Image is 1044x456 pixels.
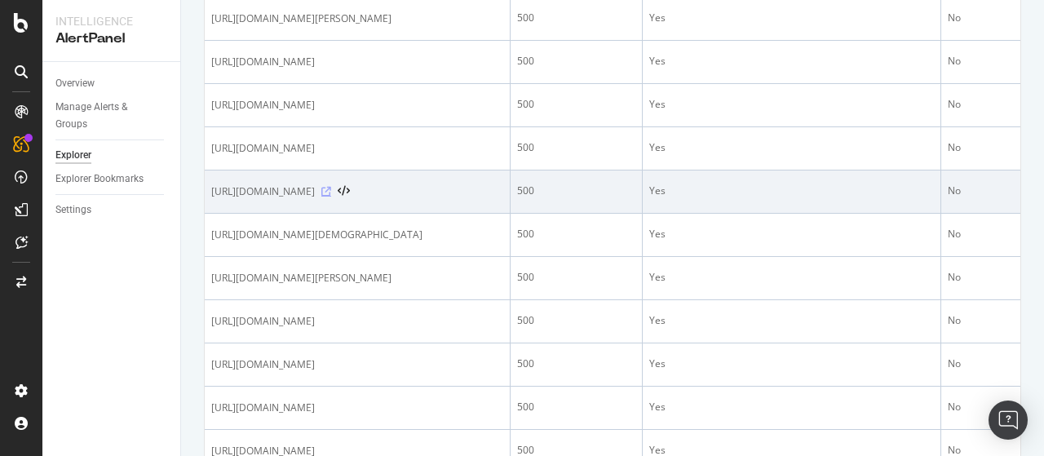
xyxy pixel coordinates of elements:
div: Overview [55,75,95,92]
a: Overview [55,75,169,92]
div: 500 [517,356,635,371]
div: 500 [517,140,635,155]
div: 500 [517,184,635,198]
div: Yes [649,140,934,155]
button: View HTML Source [338,186,350,197]
div: 500 [517,227,635,241]
div: Yes [649,400,934,414]
div: Intelligence [55,13,167,29]
div: 500 [517,400,635,414]
div: Yes [649,227,934,241]
div: 500 [517,270,635,285]
span: [URL][DOMAIN_NAME] [211,400,315,416]
div: 500 [517,11,635,25]
div: Explorer Bookmarks [55,170,144,188]
div: 500 [517,97,635,112]
div: Explorer [55,147,91,164]
span: [URL][DOMAIN_NAME] [211,356,315,373]
div: Yes [649,313,934,328]
a: Settings [55,201,169,219]
span: [URL][DOMAIN_NAME][PERSON_NAME] [211,11,391,27]
div: Settings [55,201,91,219]
div: Yes [649,11,934,25]
span: [URL][DOMAIN_NAME] [211,313,315,330]
span: [URL][DOMAIN_NAME] [211,140,315,157]
div: Yes [649,356,934,371]
div: Yes [649,54,934,69]
div: 500 [517,313,635,328]
a: Visit Online Page [321,187,331,197]
div: Manage Alerts & Groups [55,99,153,133]
a: Explorer [55,147,169,164]
div: Yes [649,270,934,285]
span: [URL][DOMAIN_NAME][DEMOGRAPHIC_DATA] [211,227,422,243]
span: [URL][DOMAIN_NAME] [211,97,315,113]
div: Yes [649,184,934,198]
div: Yes [649,97,934,112]
a: Explorer Bookmarks [55,170,169,188]
span: [URL][DOMAIN_NAME] [211,184,315,200]
a: Manage Alerts & Groups [55,99,169,133]
div: AlertPanel [55,29,167,48]
div: 500 [517,54,635,69]
span: [URL][DOMAIN_NAME][PERSON_NAME] [211,270,391,286]
span: [URL][DOMAIN_NAME] [211,54,315,70]
div: Open Intercom Messenger [989,401,1028,440]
